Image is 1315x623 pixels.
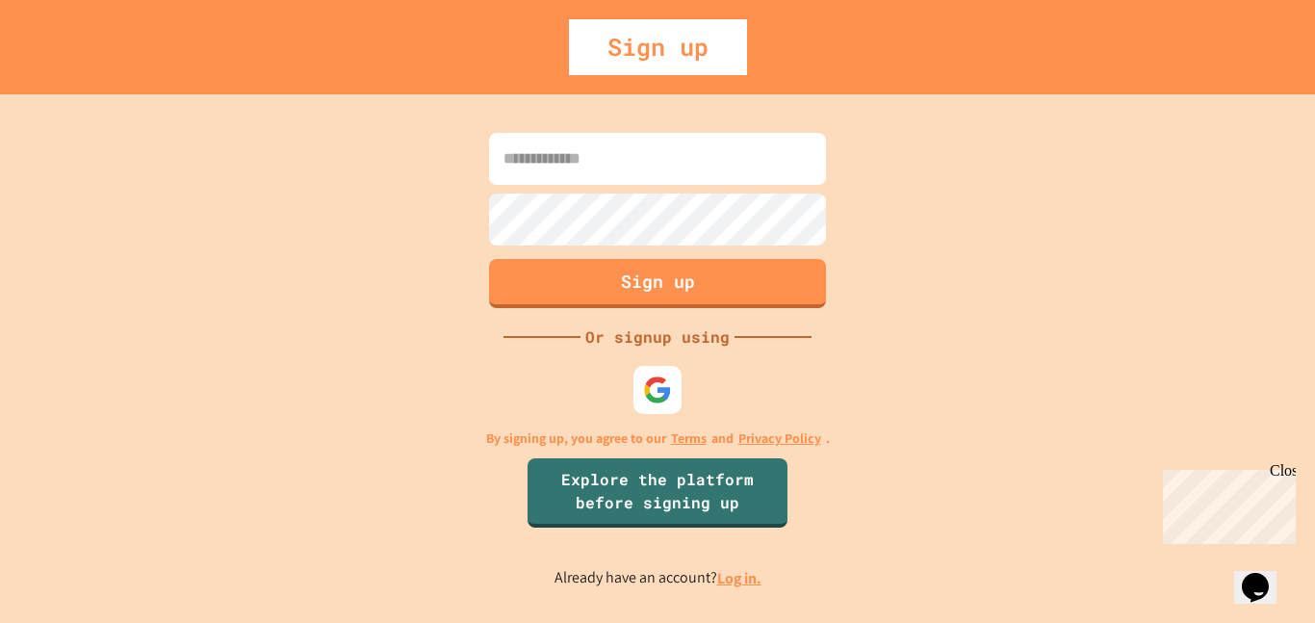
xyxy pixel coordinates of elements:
div: Sign up [569,19,747,75]
p: By signing up, you agree to our and . [486,428,830,449]
iframe: chat widget [1155,462,1296,544]
img: google-icon.svg [643,376,672,404]
a: Privacy Policy [738,428,821,449]
a: Explore the platform before signing up [528,458,787,528]
div: Or signup using [580,325,735,349]
a: Log in. [717,568,761,588]
div: Chat with us now!Close [8,8,133,122]
button: Sign up [489,259,826,308]
p: Already have an account? [554,566,761,590]
iframe: chat widget [1234,546,1296,604]
a: Terms [671,428,707,449]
